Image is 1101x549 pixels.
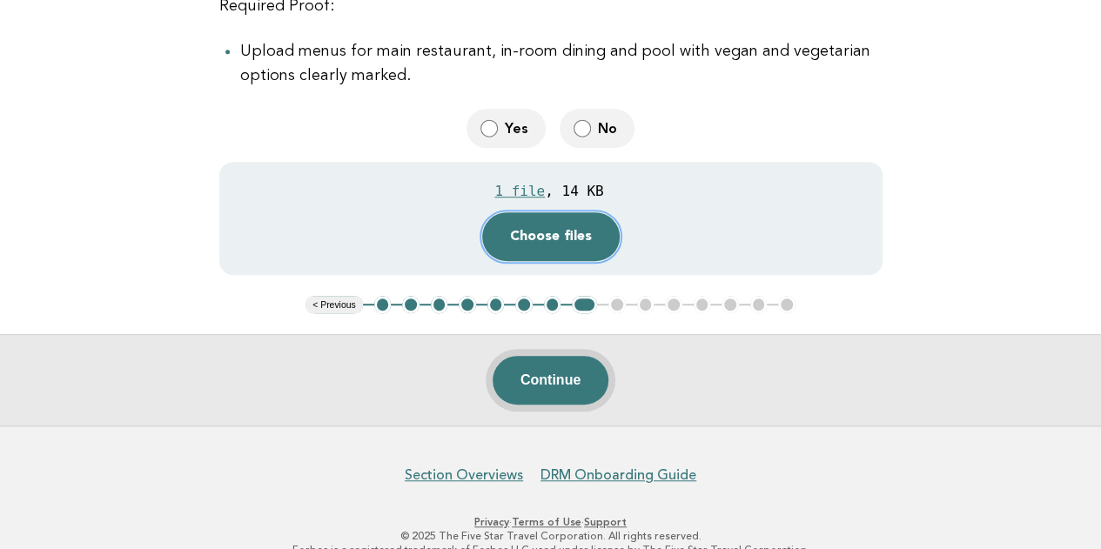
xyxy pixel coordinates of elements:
a: Support [584,516,627,528]
div: 1 file [494,183,545,199]
button: 8 [572,296,597,313]
button: < Previous [305,296,362,313]
a: Section Overviews [405,466,523,484]
p: · · [24,515,1077,529]
div: , 14 KB [545,183,603,199]
button: 5 [487,296,505,313]
span: No [598,119,621,137]
button: Continue [493,356,608,405]
a: Terms of Use [512,516,581,528]
button: 4 [459,296,476,313]
button: Choose files [482,212,620,261]
span: Yes [505,119,532,137]
button: 7 [544,296,561,313]
button: 1 [374,296,392,313]
button: 6 [515,296,533,313]
a: Privacy [474,516,509,528]
li: Upload menus for main restaurant, in-room dining and pool with vegan and vegetarian options clear... [240,39,883,88]
a: DRM Onboarding Guide [540,466,696,484]
button: 2 [402,296,420,313]
input: No [574,119,591,137]
button: 3 [431,296,448,313]
input: Yes [480,119,498,137]
p: © 2025 The Five Star Travel Corporation. All rights reserved. [24,529,1077,543]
